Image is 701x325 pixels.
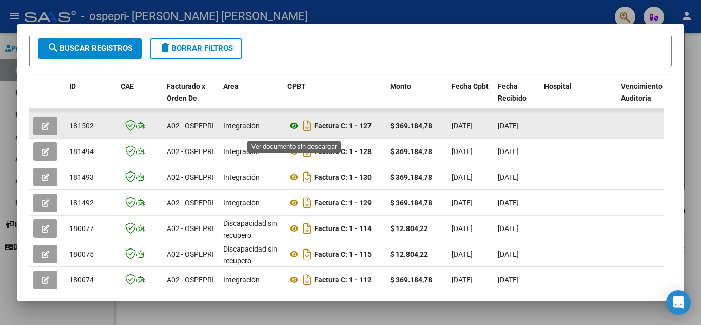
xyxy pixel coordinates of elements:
span: Borrar Filtros [159,44,233,53]
span: A02 - OSPEPRI [167,173,214,181]
span: Fecha Cpbt [452,82,489,90]
mat-icon: delete [159,42,171,54]
datatable-header-cell: Fecha Recibido [494,75,540,121]
i: Descargar documento [301,169,314,185]
span: [DATE] [452,122,473,130]
button: Buscar Registros [38,38,142,59]
strong: Factura C: 1 - 112 [314,276,372,284]
span: [DATE] [498,122,519,130]
span: Integración [223,173,260,181]
strong: $ 369.184,78 [390,173,432,181]
strong: $ 12.804,22 [390,224,428,233]
div: Open Intercom Messenger [666,290,691,315]
datatable-header-cell: Facturado x Orden De [163,75,219,121]
span: Facturado x Orden De [167,82,205,102]
strong: Factura C: 1 - 128 [314,147,372,156]
span: [DATE] [498,199,519,207]
i: Descargar documento [301,246,314,262]
span: CPBT [287,82,306,90]
span: [DATE] [452,199,473,207]
span: Integración [223,147,260,156]
datatable-header-cell: Vencimiento Auditoría [617,75,663,121]
span: Fecha Recibido [498,82,527,102]
button: Borrar Filtros [150,38,242,59]
strong: Factura C: 1 - 130 [314,173,372,181]
span: Integración [223,122,260,130]
span: Buscar Registros [47,44,132,53]
strong: $ 369.184,78 [390,147,432,156]
i: Descargar documento [301,272,314,288]
i: Descargar documento [301,143,314,160]
datatable-header-cell: Area [219,75,283,121]
span: Vencimiento Auditoría [621,82,663,102]
strong: Factura C: 1 - 114 [314,224,372,233]
span: 180075 [69,250,94,258]
strong: Factura C: 1 - 127 [314,122,372,130]
span: [DATE] [498,173,519,181]
span: A02 - OSPEPRI [167,224,214,233]
datatable-header-cell: Hospital [540,75,617,121]
span: [DATE] [452,173,473,181]
strong: $ 12.804,22 [390,250,428,258]
span: [DATE] [452,276,473,284]
i: Descargar documento [301,195,314,211]
span: [DATE] [452,224,473,233]
span: [DATE] [452,250,473,258]
span: A02 - OSPEPRI [167,147,214,156]
strong: $ 369.184,78 [390,122,432,130]
datatable-header-cell: Fecha Cpbt [447,75,494,121]
strong: $ 369.184,78 [390,199,432,207]
datatable-header-cell: Monto [386,75,447,121]
span: ID [69,82,76,90]
span: 181494 [69,147,94,156]
i: Descargar documento [301,220,314,237]
span: [DATE] [498,276,519,284]
span: 181492 [69,199,94,207]
span: [DATE] [498,250,519,258]
span: 181493 [69,173,94,181]
span: A02 - OSPEPRI [167,199,214,207]
span: Area [223,82,239,90]
span: Hospital [544,82,572,90]
span: Integración [223,276,260,284]
span: 180077 [69,224,94,233]
span: Discapacidad sin recupero [223,245,277,265]
span: [DATE] [498,147,519,156]
span: 181502 [69,122,94,130]
mat-icon: search [47,42,60,54]
span: A02 - OSPEPRI [167,122,214,130]
datatable-header-cell: CPBT [283,75,386,121]
span: Discapacidad sin recupero [223,219,277,239]
span: A02 - OSPEPRI [167,250,214,258]
span: [DATE] [498,224,519,233]
span: Integración [223,199,260,207]
span: A02 - OSPEPRI [167,276,214,284]
strong: $ 369.184,78 [390,276,432,284]
span: Monto [390,82,411,90]
datatable-header-cell: ID [65,75,116,121]
strong: Factura C: 1 - 115 [314,250,372,258]
datatable-header-cell: CAE [116,75,163,121]
span: 180074 [69,276,94,284]
span: [DATE] [452,147,473,156]
i: Descargar documento [301,118,314,134]
strong: Factura C: 1 - 129 [314,199,372,207]
span: CAE [121,82,134,90]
